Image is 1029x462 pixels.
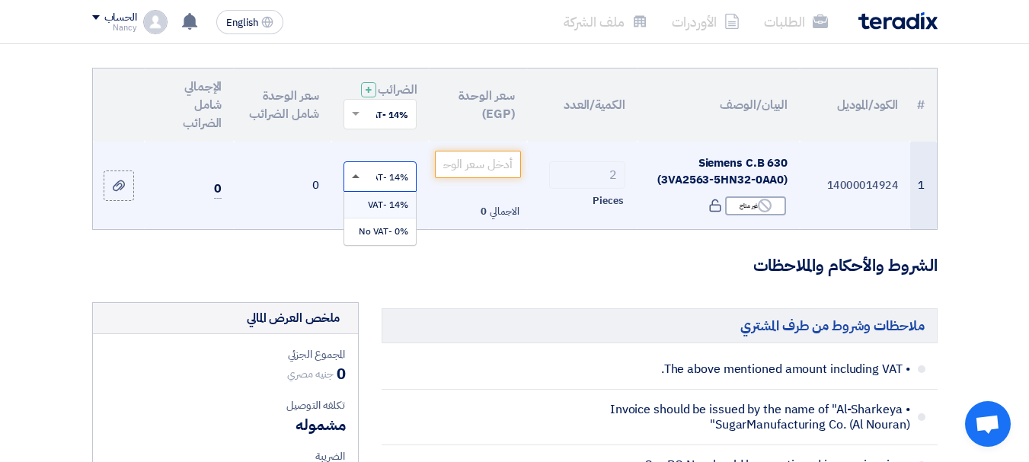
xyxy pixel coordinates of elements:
[382,308,938,343] h5: ملاحظات وشروط من طرف المشتري
[92,24,137,32] div: Nancy
[910,69,936,142] th: #
[226,18,258,28] span: English
[359,225,408,238] span: 0% -No VAT
[593,193,623,209] span: Pieces
[105,346,346,362] div: المجموع الجزئي
[365,81,372,99] span: +
[104,11,137,24] div: الحساب
[92,254,938,278] h3: الشروط والأحكام والملاحظات
[725,196,786,215] div: غير متاح
[429,69,526,142] th: سعر الوحدة (EGP)
[143,10,168,34] img: profile_test.png
[657,155,788,189] span: Siemens C.B 630 (3VA2563-5HN32-0AA0)
[527,69,638,142] th: الكمية/العدد
[105,397,346,413] div: تكلفه التوصيل
[481,204,487,219] span: 0
[508,362,910,377] span: • The above mentioned amount including VAT.
[214,180,222,199] span: 0
[508,402,910,432] span: • Invoice should be issued by the name of "Al-Sharkeya SugarManufacturing Co. (Al Nouran)"
[337,362,346,385] span: 0
[287,366,333,382] span: جنيه مصري
[247,309,340,327] div: ملخص العرض المالي
[549,161,625,189] input: RFQ_STEP1.ITEMS.2.AMOUNT_TITLE
[331,69,429,142] th: الضرائب
[234,69,331,142] th: سعر الوحدة شامل الضرائب
[368,198,408,212] span: 14% -VAT
[216,10,283,34] button: English
[490,204,519,219] span: الاجمالي
[435,151,520,178] input: أدخل سعر الوحدة
[344,161,417,192] ng-select: VAT
[965,401,1011,447] div: دردشة مفتوحة
[234,142,331,230] td: 0
[296,413,345,436] span: مشموله
[910,142,936,230] td: 1
[800,142,910,230] td: 14000014924
[800,69,910,142] th: الكود/الموديل
[638,69,800,142] th: البيان/الوصف
[145,69,234,142] th: الإجمالي شامل الضرائب
[858,12,938,30] img: Teradix logo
